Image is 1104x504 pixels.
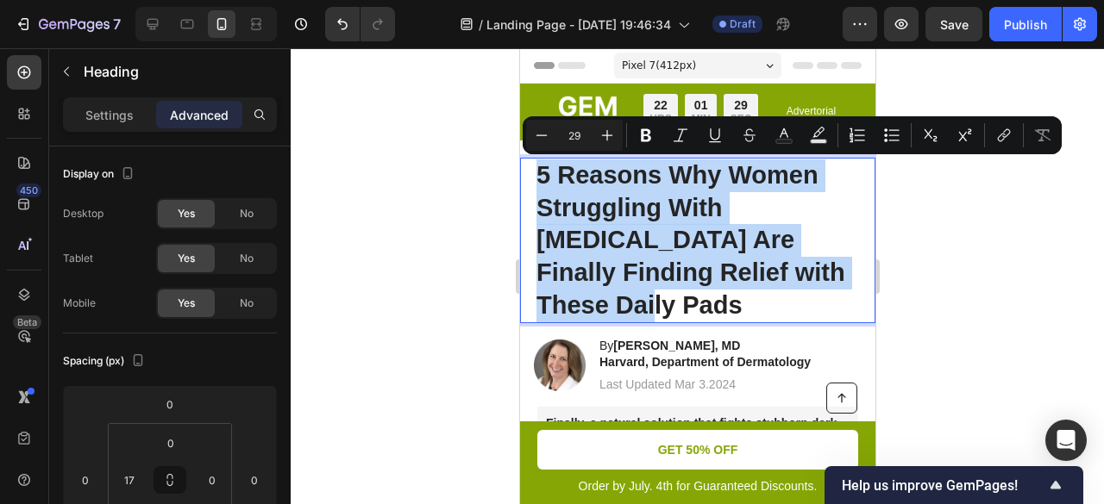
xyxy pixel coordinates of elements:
[178,296,195,311] span: Yes
[241,467,267,493] input: 0
[178,251,195,266] span: Yes
[170,106,229,124] p: Advanced
[72,467,98,493] input: 0
[325,7,395,41] div: Undo/Redo
[84,61,270,82] p: Heading
[1045,420,1087,461] div: Open Intercom Messenger
[153,391,187,417] input: 0
[940,17,969,32] span: Save
[199,467,225,493] input: 0px
[63,206,103,221] div: Desktop
[63,163,138,186] div: Display on
[842,477,1045,494] span: Help us improve GemPages!
[178,206,195,221] span: Yes
[116,467,142,493] input: 17px
[63,296,96,311] div: Mobile
[240,206,254,221] span: No
[13,315,41,329] div: Beta
[240,296,254,311] span: No
[520,48,875,504] iframe: Design area
[479,16,483,34] span: /
[154,430,188,456] input: 0px
[486,16,671,34] span: Landing Page - [DATE] 19:46:34
[16,184,41,197] div: 450
[7,7,129,41] button: 7
[63,350,148,373] div: Spacing (px)
[113,14,121,34] p: 7
[85,106,134,124] p: Settings
[730,16,756,32] span: Draft
[63,251,93,266] div: Tablet
[925,7,982,41] button: Save
[240,251,254,266] span: No
[989,7,1062,41] button: Publish
[523,116,1062,154] div: Editor contextual toolbar
[1004,16,1047,34] div: Publish
[842,475,1066,495] button: Show survey - Help us improve GemPages!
